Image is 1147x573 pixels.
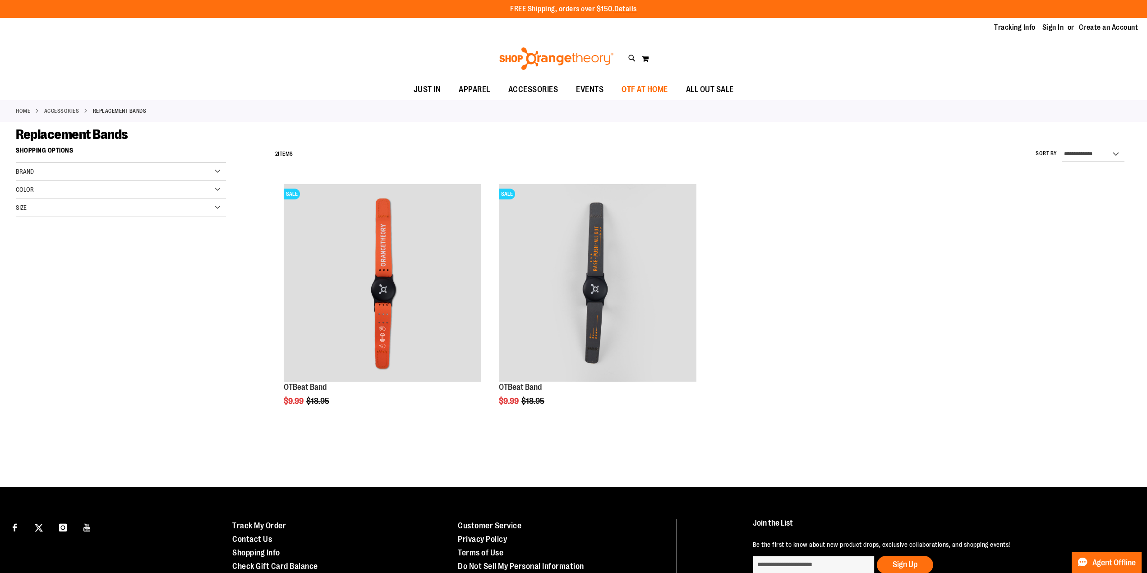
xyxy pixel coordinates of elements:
[16,143,226,163] strong: Shopping Options
[494,180,701,429] div: product
[1092,559,1136,567] span: Agent Offline
[284,397,305,406] span: $9.99
[459,79,490,100] span: APPAREL
[275,151,278,157] span: 2
[686,79,734,100] span: ALL OUT SALE
[1072,552,1142,573] button: Agent Offline
[16,107,30,115] a: Home
[753,519,1122,536] h4: Join the List
[93,107,147,115] strong: Replacement Bands
[499,184,696,383] a: OTBeat BandSALE
[284,383,327,392] a: OTBeat Band
[622,79,668,100] span: OTF AT HOME
[499,397,520,406] span: $9.99
[275,147,293,161] h2: Items
[499,189,515,199] span: SALE
[284,189,300,199] span: SALE
[7,519,23,535] a: Visit our Facebook page
[1036,150,1057,157] label: Sort By
[232,548,280,557] a: Shopping Info
[994,23,1036,32] a: Tracking Info
[614,5,637,13] a: Details
[521,397,546,406] span: $18.95
[31,519,47,535] a: Visit our X page
[753,540,1122,549] p: Be the first to know about new product drops, exclusive collaborations, and shopping events!
[16,186,34,193] span: Color
[44,107,79,115] a: ACCESSORIES
[279,180,486,429] div: product
[498,47,615,70] img: Shop Orangetheory
[414,79,441,100] span: JUST IN
[232,521,286,530] a: Track My Order
[16,127,128,142] span: Replacement Bands
[1042,23,1064,32] a: Sign In
[306,397,331,406] span: $18.95
[576,79,603,100] span: EVENTS
[232,535,272,544] a: Contact Us
[1079,23,1138,32] a: Create an Account
[35,524,43,532] img: Twitter
[499,184,696,382] img: OTBeat Band
[16,204,27,211] span: Size
[458,548,503,557] a: Terms of Use
[893,560,917,569] span: Sign Up
[55,519,71,535] a: Visit our Instagram page
[458,562,584,571] a: Do Not Sell My Personal Information
[458,535,507,544] a: Privacy Policy
[284,184,481,382] img: OTBeat Band
[16,168,34,175] span: Brand
[510,4,637,14] p: FREE Shipping, orders over $150.
[232,562,318,571] a: Check Gift Card Balance
[499,383,542,392] a: OTBeat Band
[284,184,481,383] a: OTBeat BandSALE
[508,79,558,100] span: ACCESSORIES
[79,519,95,535] a: Visit our Youtube page
[458,521,521,530] a: Customer Service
